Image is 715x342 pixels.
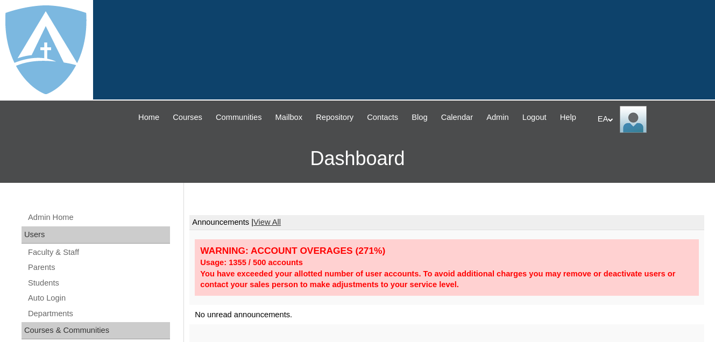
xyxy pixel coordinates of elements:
span: Mailbox [275,111,303,124]
a: Departments [27,307,170,320]
a: Blog [406,111,433,124]
a: Calendar [436,111,478,124]
span: Home [138,111,159,124]
span: Contacts [367,111,398,124]
span: Blog [412,111,427,124]
a: Home [133,111,165,124]
a: Admin [481,111,514,124]
span: Communities [216,111,262,124]
span: Calendar [441,111,473,124]
div: WARNING: ACCOUNT OVERAGES (271%) [200,245,693,257]
div: EA [598,106,704,133]
a: Communities [210,111,267,124]
img: EA Administrator [620,106,647,133]
a: Students [27,276,170,290]
a: Help [555,111,582,124]
span: Help [560,111,576,124]
a: Admin Home [27,211,170,224]
td: Announcements | [189,215,704,230]
a: Logout [517,111,552,124]
span: Courses [173,111,202,124]
span: Repository [316,111,353,124]
span: Admin [486,111,509,124]
a: Parents [27,261,170,274]
a: Mailbox [270,111,308,124]
div: Users [22,226,170,244]
a: Repository [310,111,359,124]
h3: Dashboard [5,134,710,183]
a: View All [253,218,281,226]
a: Auto Login [27,291,170,305]
div: You have exceeded your allotted number of user accounts. To avoid additional charges you may remo... [200,268,693,290]
td: No unread announcements. [189,305,704,325]
div: Courses & Communities [22,322,170,339]
img: logo-white.png [5,5,87,94]
a: Courses [167,111,208,124]
strong: Usage: 1355 / 500 accounts [200,258,303,267]
a: Contacts [362,111,403,124]
a: Faculty & Staff [27,246,170,259]
span: Logout [522,111,547,124]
